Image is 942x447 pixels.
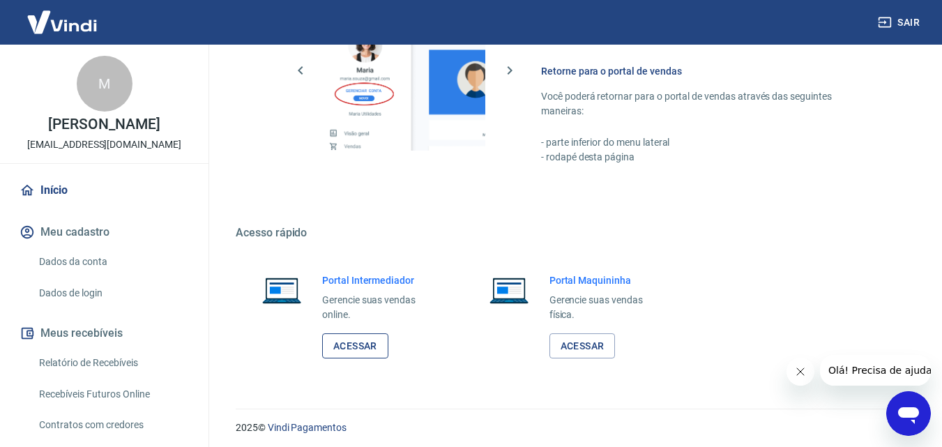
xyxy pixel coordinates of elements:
img: Vindi [17,1,107,43]
a: Relatório de Recebíveis [33,349,192,377]
a: Contratos com credores [33,411,192,439]
h6: Portal Intermediador [322,273,438,287]
button: Meus recebíveis [17,318,192,349]
p: - rodapé desta página [541,150,875,165]
img: Imagem de um notebook aberto [252,273,311,307]
span: Olá! Precisa de ajuda? [8,10,117,21]
p: Gerencie suas vendas física. [549,293,665,322]
button: Meu cadastro [17,217,192,248]
h6: Portal Maquininha [549,273,665,287]
iframe: Mensagem da empresa [820,355,931,386]
a: Dados da conta [33,248,192,276]
a: Acessar [549,333,616,359]
p: Você poderá retornar para o portal de vendas através das seguintes maneiras: [541,89,875,119]
a: Dados de login [33,279,192,308]
img: Imagem de um notebook aberto [480,273,538,307]
iframe: Fechar mensagem [787,358,814,386]
p: Gerencie suas vendas online. [322,293,438,322]
a: Recebíveis Futuros Online [33,380,192,409]
h5: Acesso rápido [236,226,909,240]
p: - parte inferior do menu lateral [541,135,875,150]
p: 2025 © [236,421,909,435]
a: Início [17,175,192,206]
button: Sair [875,10,925,36]
h6: Retorne para o portal de vendas [541,64,875,78]
iframe: Botão para abrir a janela de mensagens [886,391,931,436]
p: [EMAIL_ADDRESS][DOMAIN_NAME] [27,137,181,152]
a: Acessar [322,333,388,359]
a: Vindi Pagamentos [268,422,347,433]
div: M [77,56,132,112]
p: [PERSON_NAME] [48,117,160,132]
